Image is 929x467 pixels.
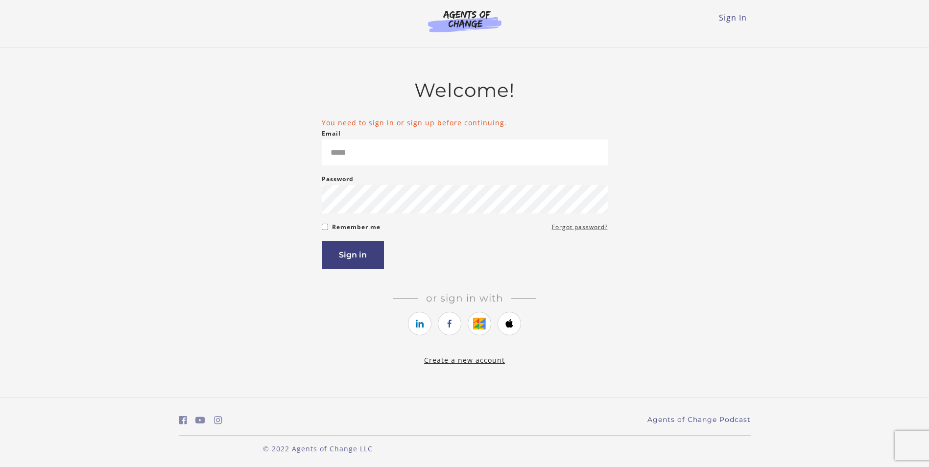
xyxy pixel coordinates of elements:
a: https://courses.thinkific.com/users/auth/google?ss%5Breferral%5D=&ss%5Buser_return_to%5D=%2Fcours... [468,312,491,335]
a: Create a new account [424,355,505,365]
a: https://courses.thinkific.com/users/auth/linkedin?ss%5Breferral%5D=&ss%5Buser_return_to%5D=%2Fcou... [408,312,431,335]
button: Sign in [322,241,384,269]
p: © 2022 Agents of Change LLC [179,444,457,454]
img: Agents of Change Logo [418,10,512,32]
a: https://www.youtube.com/c/AgentsofChangeTestPrepbyMeaganMitchell (Open in a new window) [195,413,205,427]
label: Email [322,128,341,140]
i: https://www.instagram.com/agentsofchangeprep/ (Open in a new window) [214,416,222,425]
i: https://www.facebook.com/groups/aswbtestprep (Open in a new window) [179,416,187,425]
a: https://courses.thinkific.com/users/auth/facebook?ss%5Breferral%5D=&ss%5Buser_return_to%5D=%2Fcou... [438,312,461,335]
label: Password [322,173,354,185]
a: Sign In [719,12,747,23]
i: https://www.youtube.com/c/AgentsofChangeTestPrepbyMeaganMitchell (Open in a new window) [195,416,205,425]
h2: Welcome! [322,79,608,102]
a: https://courses.thinkific.com/users/auth/apple?ss%5Breferral%5D=&ss%5Buser_return_to%5D=%2Fcourse... [498,312,521,335]
a: Agents of Change Podcast [647,415,751,425]
li: You need to sign in or sign up before continuing. [322,117,608,128]
a: https://www.facebook.com/groups/aswbtestprep (Open in a new window) [179,413,187,427]
span: Or sign in with [418,292,511,304]
label: Remember me [332,221,381,233]
a: https://www.instagram.com/agentsofchangeprep/ (Open in a new window) [214,413,222,427]
a: Forgot password? [552,221,608,233]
